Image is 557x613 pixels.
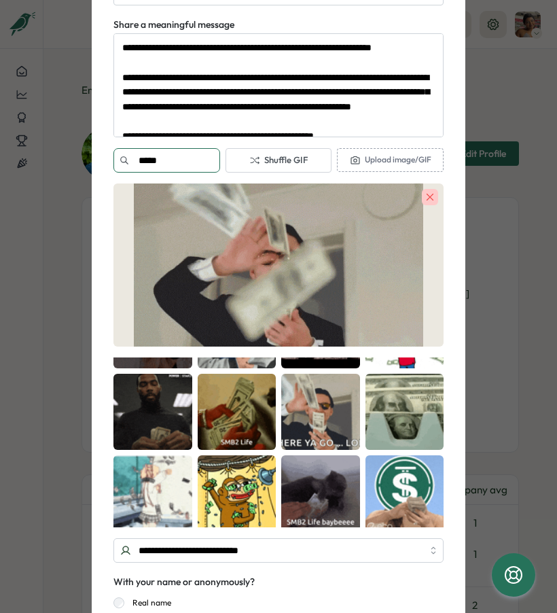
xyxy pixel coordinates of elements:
button: Shuffle GIF [226,148,332,173]
label: Real name [124,597,171,608]
img: gif [113,183,444,347]
label: Share a meaningful message [113,18,234,33]
div: With your name or anonymously? [113,575,255,590]
span: Shuffle GIF [249,154,308,167]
